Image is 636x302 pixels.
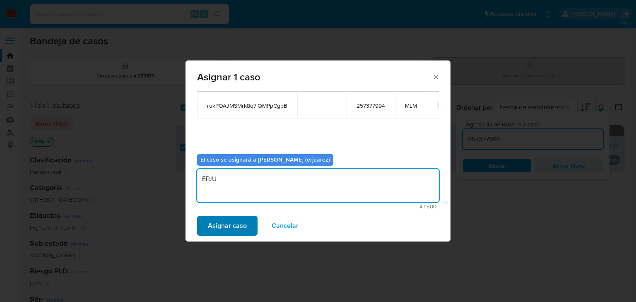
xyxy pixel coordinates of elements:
[200,204,436,209] span: Máximo 500 caracteres
[185,60,450,242] div: assign-modal
[197,169,439,202] textarea: EPJU
[207,102,287,109] span: rukPOAJMSMrk8q7lQMPpCgpB
[197,216,258,236] button: Asignar caso
[405,102,417,109] span: MLM
[432,73,439,80] button: Cerrar ventana
[357,102,385,109] span: 257377994
[208,217,247,235] span: Asignar caso
[272,217,299,235] span: Cancelar
[197,72,432,82] span: Asignar 1 caso
[200,155,330,164] b: El caso se asignará a [PERSON_NAME] (erjuarez)
[437,100,447,110] button: icon-button
[261,216,309,236] button: Cancelar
